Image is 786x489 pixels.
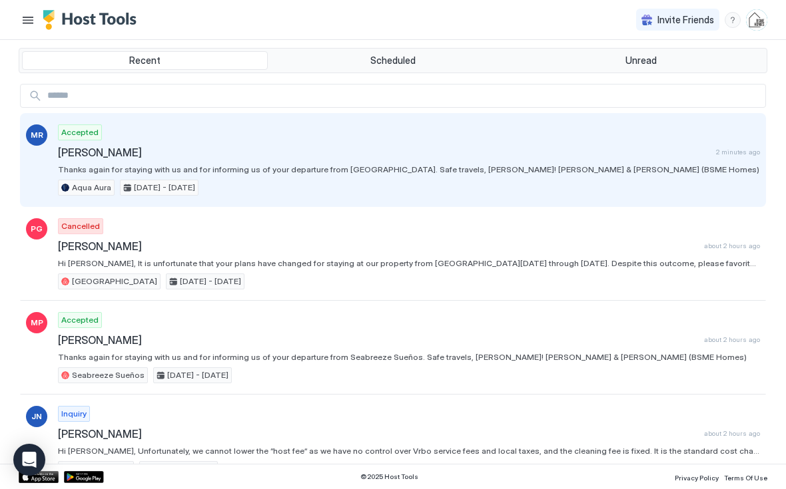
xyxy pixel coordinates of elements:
[31,129,43,141] span: MR
[725,12,741,28] div: menu
[270,51,516,70] button: Scheduled
[675,474,719,482] span: Privacy Policy
[129,55,161,67] span: Recent
[153,463,214,475] span: [DATE] - [DATE]
[61,314,99,326] span: Accepted
[19,471,59,483] a: App Store
[180,275,241,287] span: [DATE] - [DATE]
[19,48,767,73] div: tab-group
[61,408,87,420] span: Inquiry
[360,472,418,481] span: © 2025 Host Tools
[58,258,760,268] span: Hi [PERSON_NAME], It is unfortunate that your plans have changed for staying at our property from...
[31,223,43,235] span: PG
[43,10,143,30] a: Host Tools Logo
[134,182,195,194] span: [DATE] - [DATE]
[167,369,228,381] span: [DATE] - [DATE]
[716,148,760,156] span: 2 minutes ago
[22,51,268,70] button: Recent
[72,275,157,287] span: [GEOGRAPHIC_DATA]
[31,410,42,422] span: JN
[675,470,719,484] a: Privacy Policy
[58,352,760,362] span: Thanks again for staying with us and for informing us of your departure from Seabreeze Sueños. Sa...
[724,474,767,482] span: Terms Of Use
[704,242,760,250] span: about 2 hours ago
[72,182,111,194] span: Aqua Aura
[31,317,43,329] span: MP
[370,55,416,67] span: Scheduled
[58,164,760,174] span: Thanks again for staying with us and for informing us of your departure from [GEOGRAPHIC_DATA]. S...
[724,470,767,484] a: Terms Of Use
[61,220,100,232] span: Cancelled
[704,335,760,344] span: about 2 hours ago
[58,240,699,253] span: [PERSON_NAME]
[58,146,711,159] span: [PERSON_NAME]
[72,369,145,381] span: Seabreeze Sueños
[64,471,104,483] a: Google Play Store
[518,51,764,70] button: Unread
[72,463,131,475] span: Bungalow Bliss
[19,11,37,29] button: Menu
[42,84,765,107] input: Input Field
[625,55,657,67] span: Unread
[61,126,99,138] span: Accepted
[746,9,767,31] div: User profile
[704,429,760,438] span: about 2 hours ago
[58,427,699,440] span: [PERSON_NAME]
[657,14,714,26] span: Invite Friends
[58,333,699,347] span: [PERSON_NAME]
[13,444,45,476] div: Open Intercom Messenger
[58,446,760,456] span: Hi [PERSON_NAME], Unfortunately, we cannot lower the “host fee” as we have no control over Vrbo s...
